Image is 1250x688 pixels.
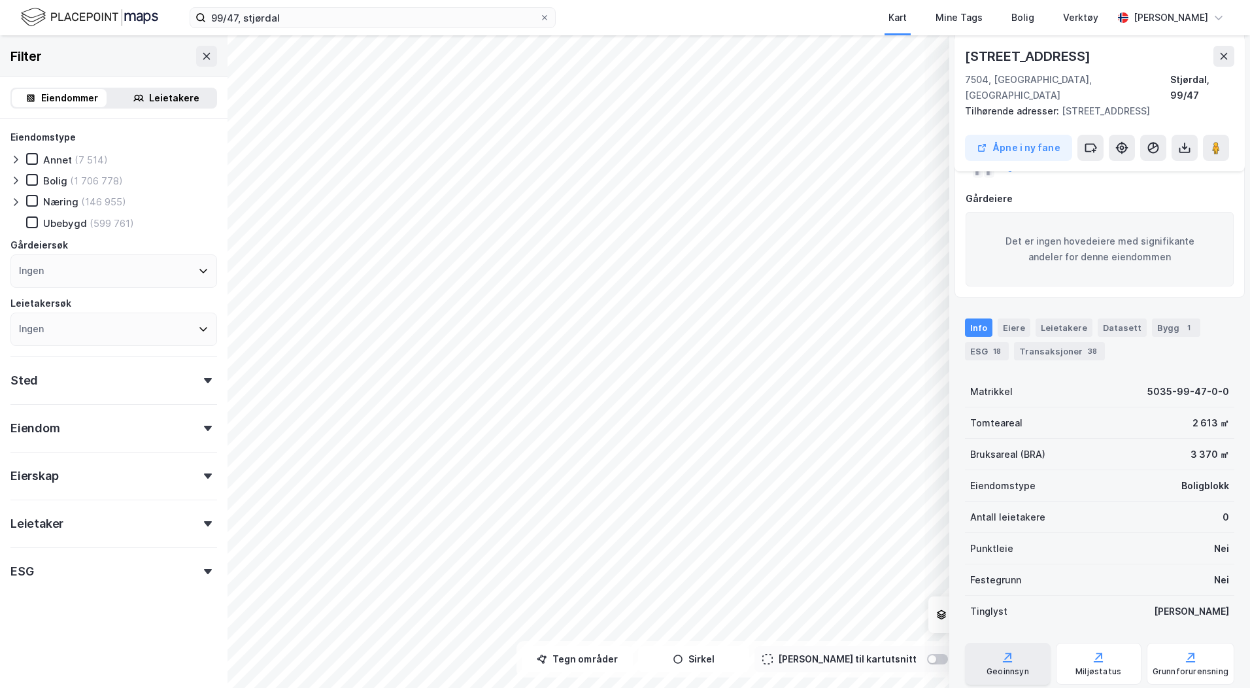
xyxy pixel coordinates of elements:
[1192,415,1229,431] div: 2 613 ㎡
[75,154,108,166] div: (7 514)
[970,478,1036,494] div: Eiendomstype
[1075,666,1121,677] div: Miljøstatus
[1036,318,1092,337] div: Leietakere
[1214,541,1229,557] div: Nei
[41,90,98,106] div: Eiendommer
[888,10,907,26] div: Kart
[966,191,1234,207] div: Gårdeiere
[965,135,1072,161] button: Åpne i ny fane
[1147,384,1229,400] div: 5035-99-47-0-0
[10,237,68,253] div: Gårdeiersøk
[43,217,87,230] div: Ubebygd
[43,175,67,187] div: Bolig
[966,212,1234,286] div: Det er ingen hovedeiere med signifikante andeler for denne eiendommen
[1085,345,1100,358] div: 38
[965,105,1062,116] span: Tilhørende adresser:
[1170,72,1234,103] div: Stjørdal, 99/47
[149,90,199,106] div: Leietakere
[965,318,992,337] div: Info
[90,217,134,230] div: (599 761)
[43,196,78,208] div: Næring
[1214,572,1229,588] div: Nei
[970,604,1007,619] div: Tinglyst
[1063,10,1098,26] div: Verktøy
[1098,318,1147,337] div: Datasett
[43,154,72,166] div: Annet
[10,516,63,532] div: Leietaker
[1185,625,1250,688] div: Kontrollprogram for chat
[10,129,76,145] div: Eiendomstype
[1182,321,1195,334] div: 1
[1181,478,1229,494] div: Boligblokk
[965,342,1009,360] div: ESG
[206,8,539,27] input: Søk på adresse, matrikkel, gårdeiere, leietakere eller personer
[970,541,1013,557] div: Punktleie
[81,196,126,208] div: (146 955)
[10,421,60,436] div: Eiendom
[19,263,44,279] div: Ingen
[10,296,71,311] div: Leietakersøk
[936,10,983,26] div: Mine Tags
[10,46,42,67] div: Filter
[970,572,1021,588] div: Festegrunn
[965,46,1093,67] div: [STREET_ADDRESS]
[1134,10,1208,26] div: [PERSON_NAME]
[990,345,1004,358] div: 18
[778,651,917,667] div: [PERSON_NAME] til kartutsnitt
[965,72,1170,103] div: 7504, [GEOGRAPHIC_DATA], [GEOGRAPHIC_DATA]
[965,103,1224,119] div: [STREET_ADDRESS]
[522,646,633,672] button: Tegn områder
[10,468,58,484] div: Eierskap
[638,646,749,672] button: Sirkel
[1011,10,1034,26] div: Bolig
[70,175,123,187] div: (1 706 778)
[10,373,38,388] div: Sted
[19,321,44,337] div: Ingen
[987,666,1029,677] div: Geoinnsyn
[1014,342,1105,360] div: Transaksjoner
[970,384,1013,400] div: Matrikkel
[970,415,1022,431] div: Tomteareal
[21,6,158,29] img: logo.f888ab2527a4732fd821a326f86c7f29.svg
[10,564,33,579] div: ESG
[1191,447,1229,462] div: 3 370 ㎡
[998,318,1030,337] div: Eiere
[1152,318,1200,337] div: Bygg
[970,509,1045,525] div: Antall leietakere
[1223,509,1229,525] div: 0
[1185,625,1250,688] iframe: Chat Widget
[1154,604,1229,619] div: [PERSON_NAME]
[970,447,1045,462] div: Bruksareal (BRA)
[1153,666,1228,677] div: Grunnforurensning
